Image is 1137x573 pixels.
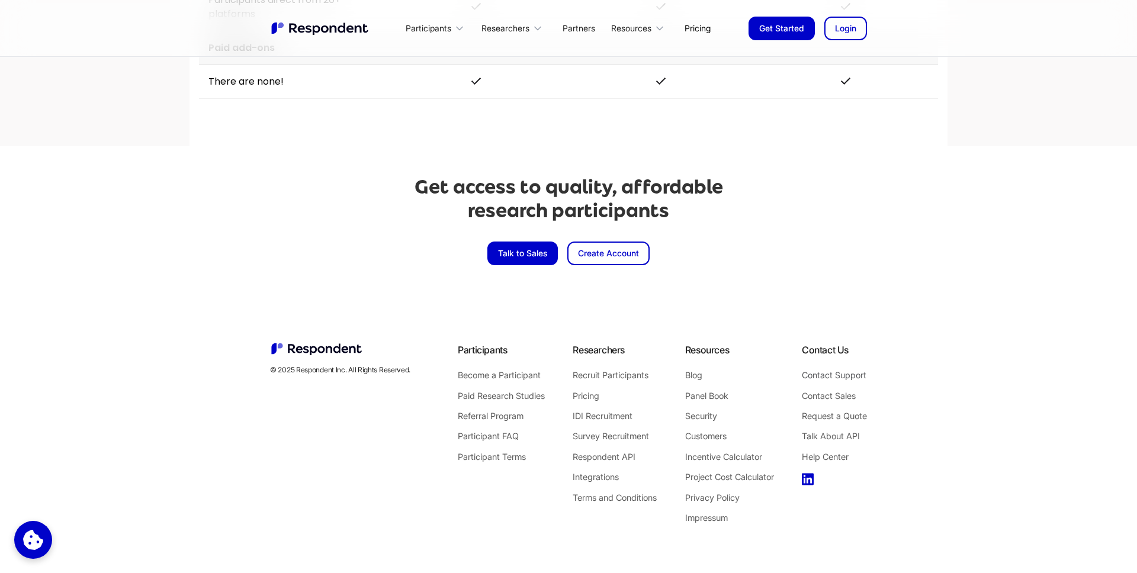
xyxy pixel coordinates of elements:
a: Survey Recruitment [573,429,657,444]
div: Contact Us [802,342,849,358]
a: Recruit Participants [573,368,657,383]
a: Privacy Policy [685,490,774,506]
a: Request a Quote [802,408,867,424]
div: Resources [611,22,651,34]
a: Get Started [749,17,815,40]
a: IDI Recruitment [573,408,657,424]
a: Terms and Conditions [573,490,657,506]
a: Partners [553,14,605,42]
a: home [270,21,371,36]
div: Participants [406,22,451,34]
td: There are none! [199,65,384,99]
div: Researchers [481,22,529,34]
div: Participants [458,342,507,358]
a: Project Cost Calculator [685,469,774,485]
a: Login [824,17,867,40]
a: Referral Program [458,408,545,424]
a: Contact Sales [802,388,867,404]
div: Resources [605,14,675,42]
a: Integrations [573,469,657,485]
a: Create Account [567,242,650,265]
a: Pricing [573,388,657,404]
div: Resources [685,342,729,358]
a: Panel Book [685,388,774,404]
a: Blog [685,368,774,383]
a: Security [685,408,774,424]
a: Talk to Sales [487,242,558,265]
a: Pricing [675,14,720,42]
a: Incentive Calculator [685,449,774,465]
img: Untitled UI logotext [270,21,371,36]
a: Become a Participant [458,368,545,383]
div: © 2025 Respondent Inc. All Rights Reserved. [270,365,410,375]
a: Paid Research Studies [458,388,545,404]
a: Contact Support [802,368,867,383]
h2: Get access to quality, affordable research participants [415,175,723,223]
a: Impressum [685,510,774,526]
a: Customers [685,429,774,444]
a: Participant FAQ [458,429,545,444]
a: Participant Terms [458,449,545,465]
div: Participants [399,14,475,42]
a: Talk About API [802,429,867,444]
a: Respondent API [573,449,657,465]
div: Researchers [475,14,553,42]
a: Help Center [802,449,867,465]
div: Researchers [573,342,625,358]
